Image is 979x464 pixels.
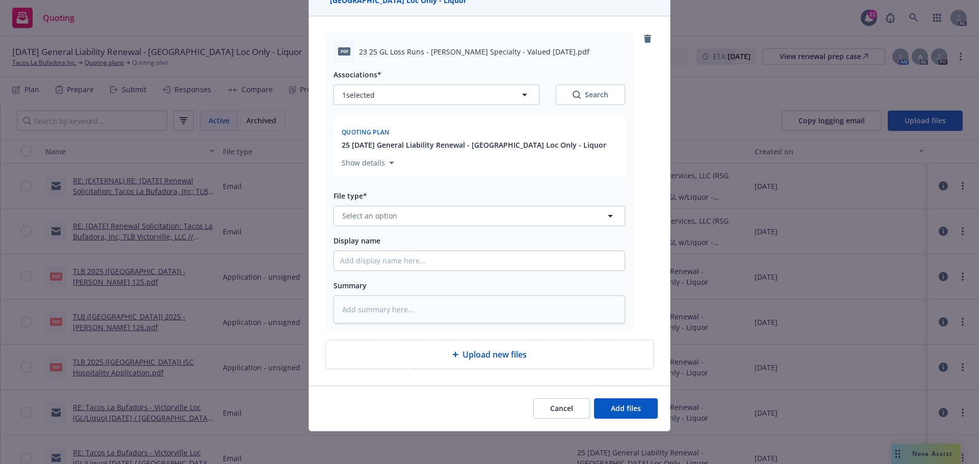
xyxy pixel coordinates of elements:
[594,398,658,419] button: Add files
[333,191,367,201] span: File type*
[462,348,527,361] span: Upload new files
[641,33,654,45] a: remove
[342,140,606,150] button: 25 [DATE] General Liability Renewal - [GEOGRAPHIC_DATA] Loc Only - Liquor
[333,281,367,290] span: Summary
[550,403,573,413] span: Cancel
[333,85,539,105] button: 1selected
[333,236,380,245] span: Display name
[338,47,350,55] span: pdf
[359,46,589,57] span: 23 25 GL Loss Runs - [PERSON_NAME] Specialty - Valued [DATE].pdf
[342,128,390,137] span: Quoting plan
[333,206,625,226] button: Select an option
[573,90,608,100] div: Search
[334,251,625,270] input: Add display name here...
[325,340,654,369] div: Upload new files
[533,398,590,419] button: Cancel
[556,85,625,105] button: SearchSearch
[342,90,375,100] span: 1 selected
[573,91,581,99] svg: Search
[611,403,641,413] span: Add files
[342,210,397,221] span: Select an option
[338,157,398,169] button: Show details
[333,70,381,79] span: Associations*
